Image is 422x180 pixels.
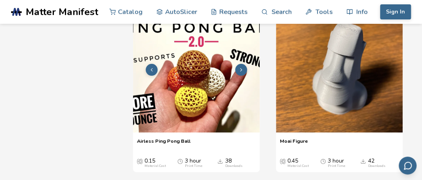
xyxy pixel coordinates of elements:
span: Average Print Time [177,158,183,164]
div: 3 hour [328,158,345,168]
div: Print Time [328,164,345,168]
a: Airless Ping Pong Ball [137,138,190,150]
span: Average Print Time [320,158,326,164]
span: Downloads [360,158,366,164]
a: Moai Figure [280,138,308,150]
div: 3 hour [185,158,202,168]
div: Downloads [225,164,242,168]
div: 0.45 [287,158,309,168]
button: Sign In [380,4,411,19]
div: 42 [368,158,385,168]
button: Send feedback via email [399,157,416,174]
span: Matter Manifest [26,6,98,17]
div: 38 [225,158,242,168]
span: Downloads [217,158,223,164]
div: Print Time [185,164,202,168]
span: Average Cost [137,158,143,164]
div: Material Cost [287,164,309,168]
span: Average Cost [280,158,285,164]
div: 0.15 [144,158,166,168]
div: Downloads [368,164,385,168]
div: Material Cost [144,164,166,168]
